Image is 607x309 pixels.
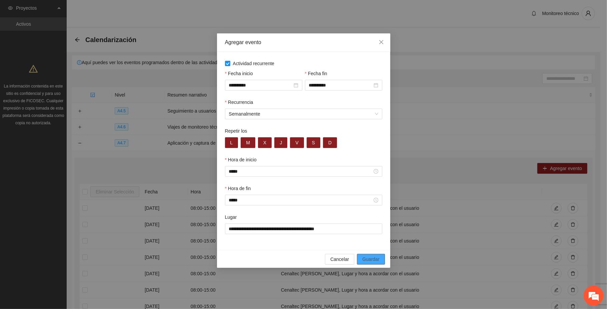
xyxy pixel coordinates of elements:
span: J [280,139,282,146]
textarea: Escriba su mensaje y pulse “Intro” [3,182,127,206]
span: V [295,139,298,146]
span: Guardar [362,256,379,263]
button: M [241,137,255,148]
span: close [379,39,384,45]
label: Lugar [225,213,237,221]
button: Guardar [357,254,385,265]
button: D [323,137,337,148]
label: Fecha inicio [225,70,253,77]
button: Close [372,33,390,51]
button: J [274,137,287,148]
label: Hora de inicio [225,156,257,163]
span: D [328,139,332,146]
span: Estamos en línea. [39,89,92,157]
input: Fecha fin [309,82,372,89]
button: X [258,137,272,148]
button: Cancelar [325,254,354,265]
span: Cancelar [330,256,349,263]
span: M [246,139,250,146]
div: Chatee con nosotros ahora [35,34,112,43]
button: S [307,137,320,148]
input: Hora de fin [229,196,372,204]
span: L [230,139,233,146]
label: Hora de fin [225,185,251,192]
span: Actividad recurrente [230,60,277,67]
div: Minimizar ventana de chat en vivo [109,3,125,19]
label: Recurrencia [225,99,253,106]
label: Fecha fin [305,70,327,77]
label: Repetir los [225,127,247,135]
input: Fecha inicio [229,82,292,89]
div: Agregar evento [225,39,382,46]
button: L [225,137,238,148]
button: V [290,137,304,148]
input: Hora de inicio [229,168,372,175]
span: S [312,139,315,146]
span: X [263,139,266,146]
input: Lugar [225,223,382,234]
span: Semanalmente [229,109,378,119]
